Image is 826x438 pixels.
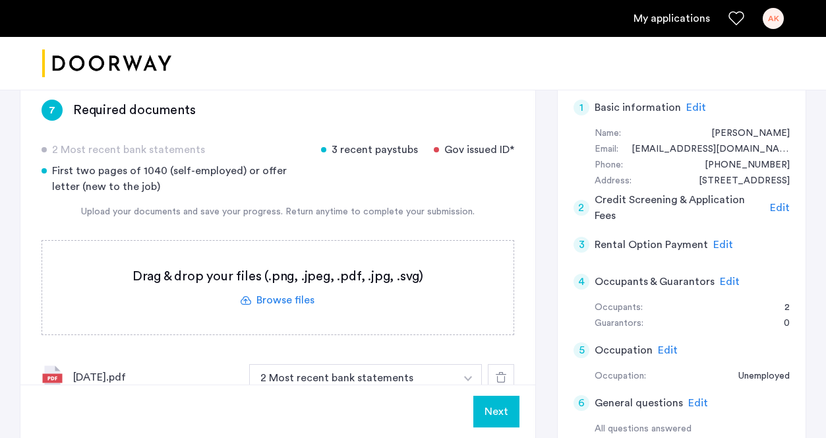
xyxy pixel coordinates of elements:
div: Unemployed [725,369,790,385]
div: 6 [574,395,589,411]
h5: Basic information [595,100,681,115]
button: button [249,364,456,391]
span: Edit [686,102,706,113]
div: 0 [771,316,790,332]
span: Edit [688,398,708,408]
span: Edit [658,345,678,356]
div: 3 [574,237,589,253]
button: Next [473,396,519,427]
div: Occupants: [595,300,643,316]
div: [DATE].pdf [73,369,239,385]
h5: Rental Option Payment [595,237,708,253]
div: All questions answered [595,422,790,437]
div: Phone: [595,158,623,173]
div: 1 [574,100,589,115]
div: 3 recent paystubs [321,142,418,158]
a: Cazamio logo [42,39,171,88]
div: 2 [574,200,589,216]
a: My application [634,11,710,26]
img: file [42,365,63,386]
div: First two pages of 1040 (self-employed) or offer letter (new to the job) [42,163,305,195]
h3: Required documents [73,101,195,119]
div: Name: [595,126,621,142]
img: arrow [464,376,472,381]
button: button [455,364,482,391]
div: AK [763,8,784,29]
div: Address: [595,173,632,189]
span: Edit [720,276,740,287]
h5: Occupants & Guarantors [595,274,715,290]
a: Favorites [728,11,744,26]
div: 2 [771,300,790,316]
h5: Occupation [595,342,653,358]
h5: General questions [595,395,683,411]
div: 5 [574,342,589,358]
div: Upload your documents and save your progress. Return anytime to complete your submission. [42,205,514,219]
div: Gov issued ID* [434,142,514,158]
div: 2 Most recent bank statements [42,142,305,158]
h5: Credit Screening & Application Fees [595,192,765,224]
div: 4 [574,274,589,290]
span: Edit [713,239,733,250]
img: logo [42,39,171,88]
div: Audrey Kim Chung [698,126,790,142]
div: Email: [595,142,618,158]
div: 510 east 20th st [686,173,790,189]
div: Occupation: [595,369,646,385]
div: 7 [42,100,63,121]
div: +13479619991 [692,158,790,173]
span: Edit [770,203,790,213]
div: audreykimchung@gmail.com [618,142,790,158]
div: Guarantors: [595,316,643,332]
